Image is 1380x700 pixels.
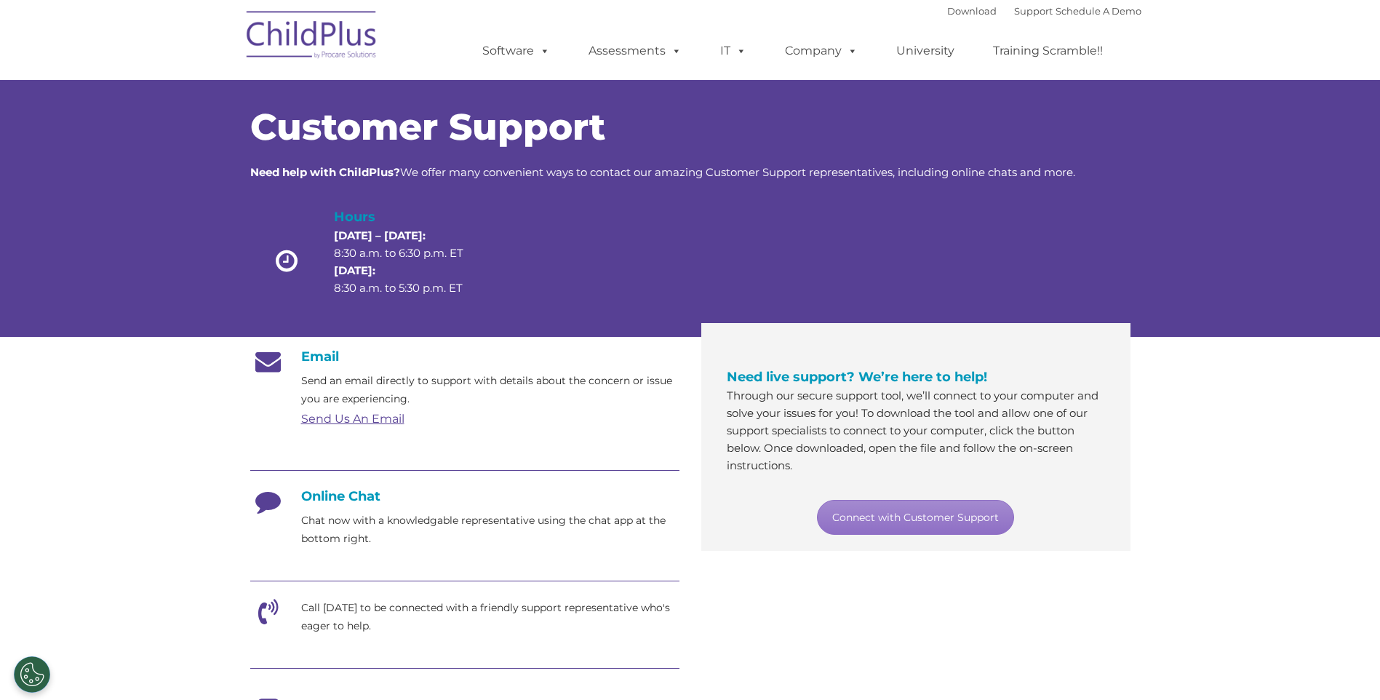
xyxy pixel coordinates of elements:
strong: Need help with ChildPlus? [250,165,400,179]
a: Software [468,36,565,65]
span: Customer Support [250,105,605,149]
a: IT [706,36,761,65]
span: Need live support? We’re here to help! [727,369,987,385]
strong: [DATE] – [DATE]: [334,228,426,242]
button: Cookies Settings [14,656,50,693]
p: Chat now with a knowledgable representative using the chat app at the bottom right. [301,512,679,548]
a: Connect with Customer Support [817,500,1014,535]
a: Download [947,5,997,17]
strong: [DATE]: [334,263,375,277]
p: 8:30 a.m. to 6:30 p.m. ET 8:30 a.m. to 5:30 p.m. ET [334,227,488,297]
h4: Online Chat [250,488,679,504]
a: Assessments [574,36,696,65]
a: Send Us An Email [301,412,404,426]
img: ChildPlus by Procare Solutions [239,1,385,73]
p: Call [DATE] to be connected with a friendly support representative who's eager to help. [301,599,679,635]
h4: Hours [334,207,488,227]
a: University [882,36,969,65]
span: We offer many convenient ways to contact our amazing Customer Support representatives, including ... [250,165,1075,179]
font: | [947,5,1141,17]
p: Through our secure support tool, we’ll connect to your computer and solve your issues for you! To... [727,387,1105,474]
h4: Email [250,349,679,365]
a: Company [770,36,872,65]
a: Schedule A Demo [1056,5,1141,17]
a: Support [1014,5,1053,17]
a: Training Scramble!! [978,36,1117,65]
p: Send an email directly to support with details about the concern or issue you are experiencing. [301,372,679,408]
